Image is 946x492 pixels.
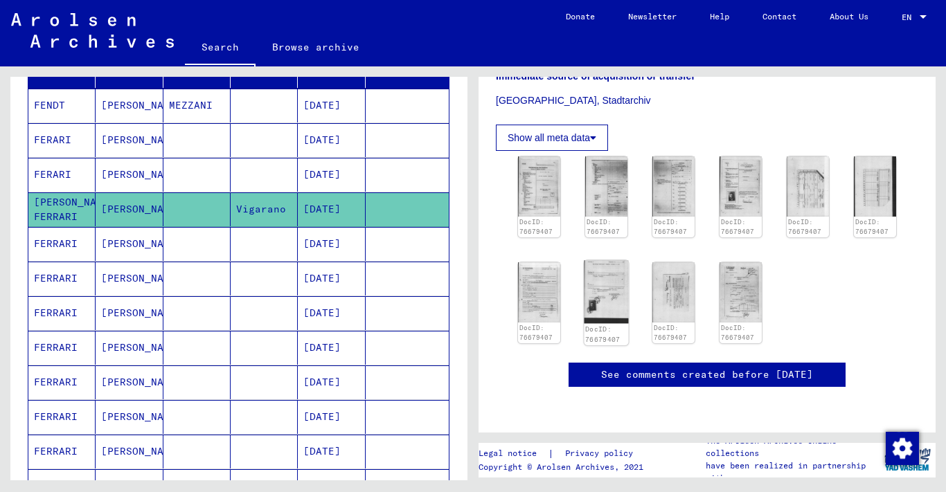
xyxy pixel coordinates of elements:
a: DocID: 76679407 [585,325,620,343]
a: Browse archive [256,30,376,64]
mat-cell: FERRARI [28,331,96,365]
mat-cell: FERRARI [28,400,96,434]
img: 008.jpg [584,260,628,323]
mat-cell: MEZZANI [163,89,231,122]
p: The Arolsen Archives online collections [706,435,879,459]
mat-cell: [PERSON_NAME] [96,89,163,122]
p: have been realized in partnership with [706,459,879,484]
mat-cell: FERRARI [28,365,96,399]
mat-cell: [DATE] [298,296,365,330]
img: 009.jpg [652,262,695,322]
p: Copyright © Arolsen Archives, 2021 [479,461,650,473]
img: 002.jpg [585,156,627,217]
mat-cell: [DATE] [298,89,365,122]
mat-cell: FERARI [28,158,96,192]
mat-cell: FENDT [28,89,96,122]
a: See comments created before [DATE] [601,367,813,382]
mat-cell: [PERSON_NAME] [96,192,163,226]
mat-cell: [DATE] [298,227,365,261]
a: DocID: 76679407 [721,324,754,341]
mat-cell: FERRARI [28,296,96,330]
button: Show all meta data [496,125,608,151]
mat-cell: FERRARI [28,262,96,295]
a: DocID: 76679407 [788,218,821,235]
mat-cell: [PERSON_NAME] FERRARI [28,192,96,226]
p: [GEOGRAPHIC_DATA], Stadtarchiv [496,93,918,108]
mat-cell: [DATE] [298,331,365,365]
img: Arolsen_neg.svg [11,13,174,48]
mat-cell: [PERSON_NAME] [96,400,163,434]
img: 010.jpg [720,262,762,322]
b: Immediate source of acquisition or transfer [496,71,695,82]
mat-cell: [PERSON_NAME] [96,123,163,157]
mat-cell: [DATE] [298,400,365,434]
a: DocID: 76679407 [519,324,553,341]
mat-cell: FERRARI [28,435,96,468]
mat-cell: [DATE] [298,192,365,226]
img: 004.jpg [720,156,762,217]
a: DocID: 76679407 [654,324,687,341]
img: yv_logo.png [882,442,934,477]
mat-cell: [PERSON_NAME] [96,296,163,330]
img: 007.jpg [518,262,560,322]
mat-cell: [DATE] [298,435,365,468]
mat-cell: [DATE] [298,123,365,157]
mat-cell: [PERSON_NAME] [96,331,163,365]
mat-cell: [PERSON_NAME] [96,435,163,468]
a: DocID: 76679407 [855,218,889,235]
img: Change consent [886,432,919,465]
mat-cell: [PERSON_NAME] [96,158,163,192]
img: 005.jpg [787,156,829,217]
mat-cell: FERARI [28,123,96,157]
img: 001.jpg [518,156,560,217]
mat-cell: FERRARI [28,227,96,261]
a: DocID: 76679407 [587,218,620,235]
mat-cell: [PERSON_NAME] [96,227,163,261]
img: 003.jpg [652,156,695,217]
a: DocID: 76679407 [721,218,754,235]
mat-cell: Vigarano [231,192,298,226]
mat-cell: [DATE] [298,365,365,399]
mat-cell: [DATE] [298,262,365,295]
span: EN [902,12,917,22]
img: 006.jpg [854,156,896,217]
a: DocID: 76679407 [519,218,553,235]
a: Search [185,30,256,66]
a: DocID: 76679407 [654,218,687,235]
mat-cell: [PERSON_NAME] [96,365,163,399]
div: | [479,446,650,461]
mat-cell: [DATE] [298,158,365,192]
a: Privacy policy [554,446,650,461]
a: Legal notice [479,446,548,461]
mat-cell: [PERSON_NAME] [96,262,163,295]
